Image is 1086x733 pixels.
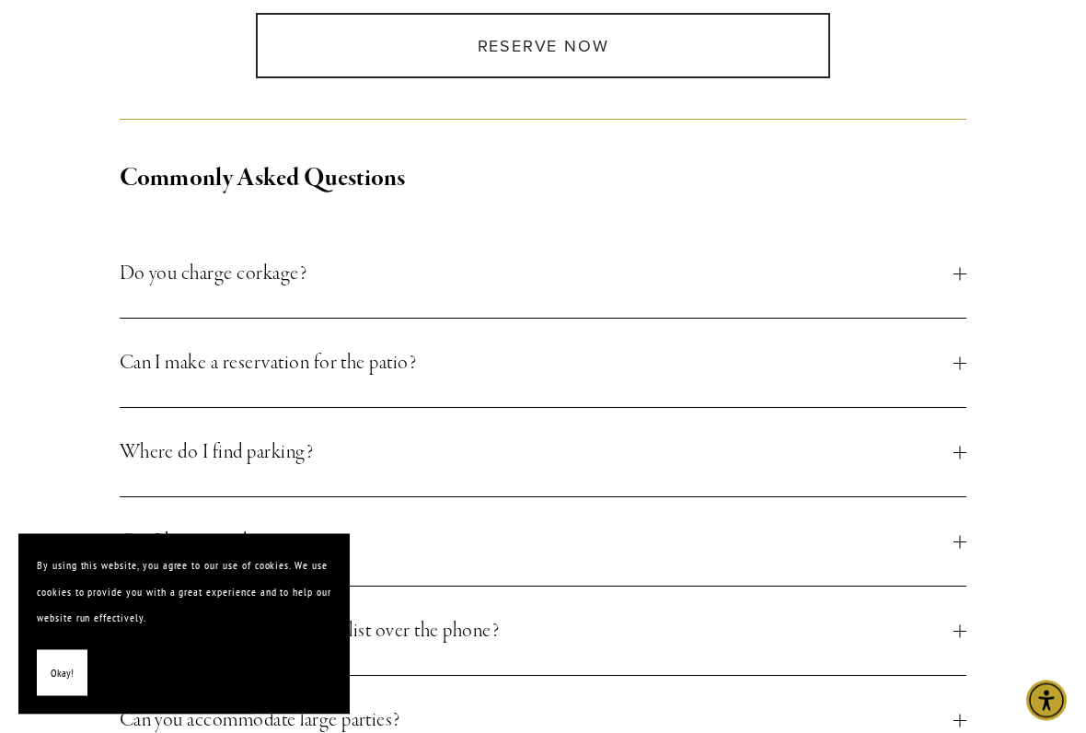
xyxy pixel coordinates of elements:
[120,160,967,199] h2: Commonly Asked Questions
[256,14,830,79] a: Reserve Now
[37,650,87,697] button: Okay!
[1026,681,1067,721] div: Accessibility Menu
[51,660,74,687] span: Okay!
[120,615,954,648] span: Can I add my name to the waitlist over the phone?
[120,588,967,676] button: Can I add my name to the waitlist over the phone?
[18,534,350,715] section: Cookie banner
[120,230,967,319] button: Do you charge corkage?
[120,498,967,587] button: Can I bring my dog?
[120,258,954,291] span: Do you charge corkage?
[37,553,331,632] p: By using this website, you agree to our use of cookies. We use cookies to provide you with a grea...
[120,526,954,559] span: Can I bring my dog?
[120,409,967,497] button: Where do I find parking?
[120,347,954,380] span: Can I make a reservation for the patio?
[120,436,954,470] span: Where do I find parking?
[120,320,967,408] button: Can I make a reservation for the patio?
